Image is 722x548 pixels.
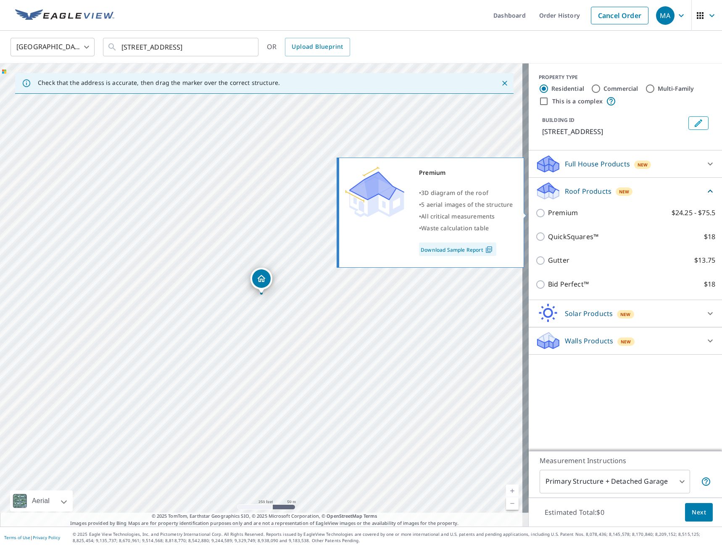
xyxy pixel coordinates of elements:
p: $18 [704,279,715,290]
a: Current Level 17, Zoom Out [506,497,519,510]
button: Edit building 1 [688,116,709,130]
p: $24.25 - $75.5 [672,208,715,218]
span: New [638,161,648,168]
div: OR [267,38,350,56]
a: Terms [364,513,377,519]
p: Full House Products [565,159,630,169]
button: Next [685,503,713,522]
span: 3D diagram of the roof [421,189,488,197]
p: © 2025 Eagle View Technologies, Inc. and Pictometry International Corp. All Rights Reserved. Repo... [73,531,718,544]
div: • [419,199,513,211]
a: Current Level 17, Zoom In [506,485,519,497]
label: Multi-Family [658,84,694,93]
div: Primary Structure + Detached Garage [540,470,690,493]
p: Solar Products [565,308,613,319]
div: • [419,222,513,234]
p: Premium [548,208,578,218]
div: MA [656,6,675,25]
div: • [419,187,513,199]
label: Residential [551,84,584,93]
label: Commercial [603,84,638,93]
p: Roof Products [565,186,611,196]
img: Premium [345,167,404,217]
label: This is a complex [552,97,603,105]
p: Gutter [548,255,569,266]
div: Aerial [10,490,73,511]
p: $13.75 [694,255,715,266]
p: Check that the address is accurate, then drag the marker over the correct structure. [38,79,280,87]
p: Walls Products [565,336,613,346]
div: Premium [419,167,513,179]
p: [STREET_ADDRESS] [542,126,685,137]
div: • [419,211,513,222]
a: Privacy Policy [33,535,60,540]
div: PROPERTY TYPE [539,74,712,81]
a: OpenStreetMap [327,513,362,519]
p: Measurement Instructions [540,456,711,466]
span: New [620,311,631,318]
button: Close [499,78,510,89]
p: Estimated Total: $0 [538,503,611,522]
img: EV Logo [15,9,114,22]
div: Dropped pin, building 1, Residential property, 13 Fairmont Pl Sterling, VA 20165 [250,268,272,294]
a: Cancel Order [591,7,648,24]
span: © 2025 TomTom, Earthstar Geographics SIO, © 2025 Microsoft Corporation, © [152,513,377,520]
span: Upload Blueprint [292,42,343,52]
img: Pdf Icon [483,246,495,253]
p: $18 [704,232,715,242]
p: | [4,535,60,540]
a: Terms of Use [4,535,30,540]
input: Search by address or latitude-longitude [121,35,241,59]
span: Your report will include the primary structure and a detached garage if one exists. [701,477,711,487]
span: New [619,188,630,195]
span: All critical measurements [421,212,495,220]
span: Next [692,507,706,518]
div: Solar ProductsNew [535,303,715,324]
div: Aerial [29,490,52,511]
span: 5 aerial images of the structure [421,200,513,208]
span: Waste calculation table [421,224,489,232]
p: Bid Perfect™ [548,279,589,290]
div: Roof ProductsNew [535,181,715,201]
p: QuickSquares™ [548,232,598,242]
p: BUILDING ID [542,116,574,124]
div: Walls ProductsNew [535,331,715,351]
div: Full House ProductsNew [535,154,715,174]
a: Upload Blueprint [285,38,350,56]
a: Download Sample Report [419,242,496,256]
div: [GEOGRAPHIC_DATA] [11,35,95,59]
span: New [621,338,631,345]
